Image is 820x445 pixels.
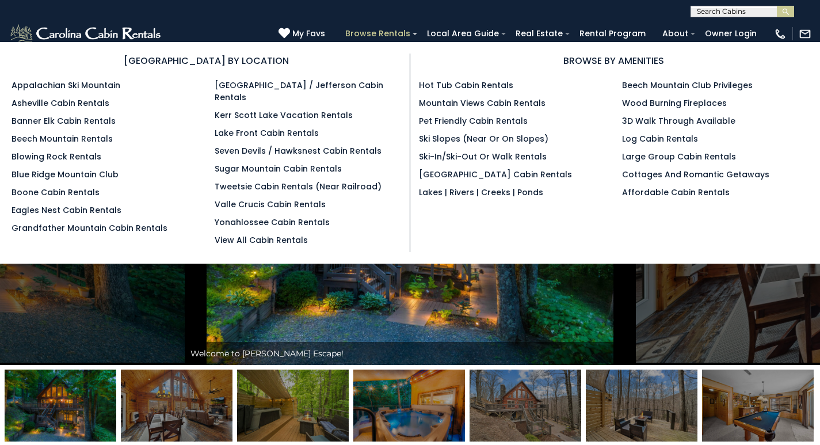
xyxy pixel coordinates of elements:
a: Sugar Mountain Cabin Rentals [215,163,342,174]
div: Welcome to [PERSON_NAME] Escape! [185,342,636,365]
img: 168627805 [5,370,116,442]
a: Tweetsie Cabin Rentals (Near Railroad) [215,181,382,192]
a: Wood Burning Fireplaces [622,97,727,109]
a: 3D Walk Through Available [622,115,735,127]
a: Large Group Cabin Rentals [622,151,736,162]
img: 168627807 [353,370,465,442]
a: Real Estate [510,25,569,43]
a: Browse Rentals [340,25,416,43]
img: 168122120 [121,370,232,442]
a: My Favs [279,28,328,40]
a: Affordable Cabin Rentals [622,187,730,198]
a: Pet Friendly Cabin Rentals [419,115,528,127]
a: Banner Elk Cabin Rentals [12,115,116,127]
h3: [GEOGRAPHIC_DATA] BY LOCATION [12,54,401,68]
img: White-1-2.png [9,22,164,45]
img: 168122148 [702,370,814,442]
img: 168122159 [470,370,581,442]
a: [GEOGRAPHIC_DATA] Cabin Rentals [419,169,572,180]
a: Lake Front Cabin Rentals [215,127,319,139]
a: Lakes | Rivers | Creeks | Ponds [419,187,543,198]
a: Appalachian Ski Mountain [12,79,120,91]
a: Mountain Views Cabin Rentals [419,97,546,109]
a: Hot Tub Cabin Rentals [419,79,513,91]
span: My Favs [292,28,325,40]
a: Blowing Rock Rentals [12,151,101,162]
a: Grandfather Mountain Cabin Rentals [12,222,167,234]
a: Owner Login [699,25,762,43]
a: Boone Cabin Rentals [12,187,100,198]
img: 168624338 [237,370,349,442]
a: Yonahlossee Cabin Rentals [215,216,330,228]
a: About [657,25,694,43]
a: Log Cabin Rentals [622,133,698,144]
a: Beech Mountain Club Privileges [622,79,753,91]
img: 168122142 [586,370,697,442]
a: Blue Ridge Mountain Club [12,169,119,180]
a: Rental Program [574,25,651,43]
a: Seven Devils / Hawksnest Cabin Rentals [215,145,382,157]
a: Eagles Nest Cabin Rentals [12,204,121,216]
a: Asheville Cabin Rentals [12,97,109,109]
a: Beech Mountain Rentals [12,133,113,144]
a: Local Area Guide [421,25,505,43]
a: Ski Slopes (Near or On Slopes) [419,133,548,144]
a: View All Cabin Rentals [215,234,308,246]
a: Cottages and Romantic Getaways [622,169,769,180]
img: phone-regular-white.png [774,28,787,40]
a: [GEOGRAPHIC_DATA] / Jefferson Cabin Rentals [215,79,383,103]
img: mail-regular-white.png [799,28,811,40]
a: Ski-in/Ski-Out or Walk Rentals [419,151,547,162]
a: Valle Crucis Cabin Rentals [215,199,326,210]
a: Kerr Scott Lake Vacation Rentals [215,109,353,121]
h3: BROWSE BY AMENITIES [419,54,809,68]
